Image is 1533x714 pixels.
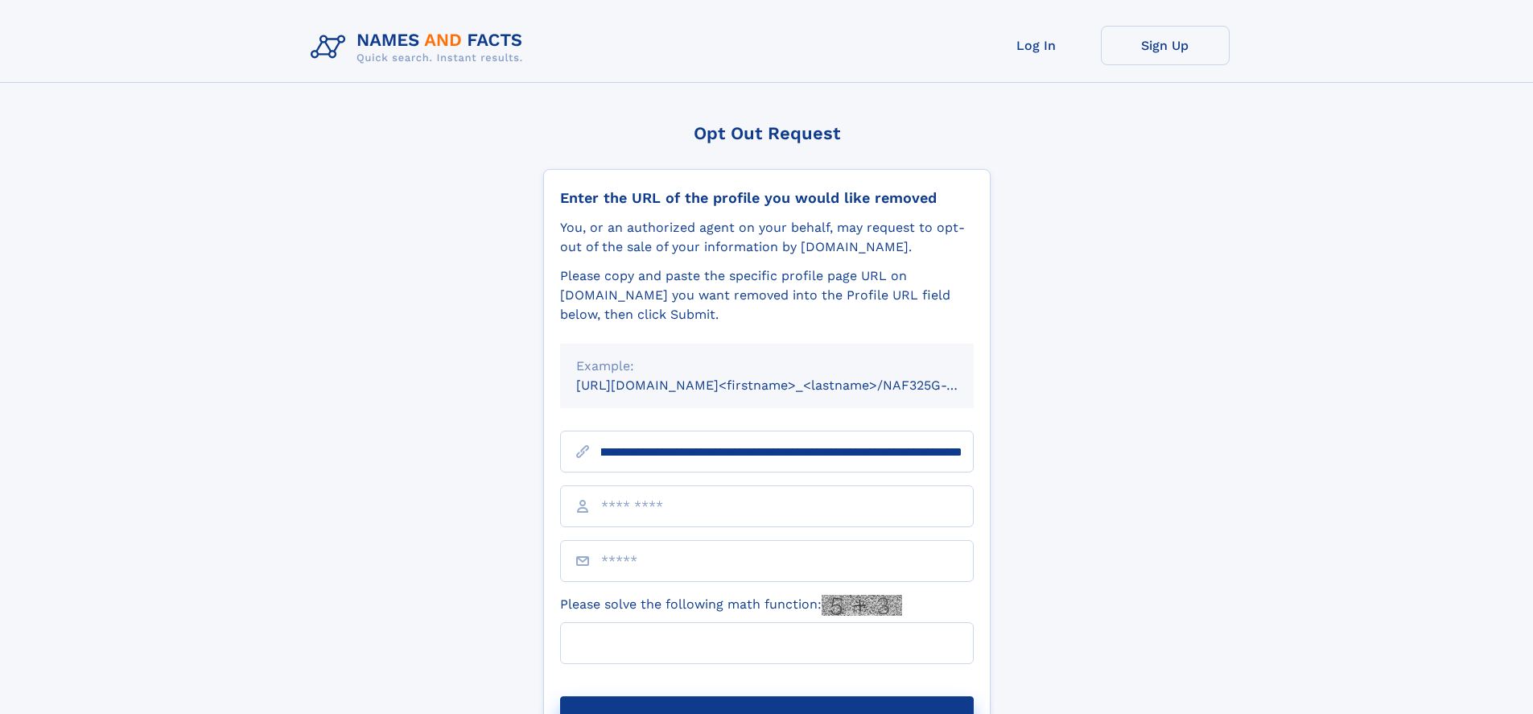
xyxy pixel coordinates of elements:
[543,123,991,143] div: Opt Out Request
[560,189,974,207] div: Enter the URL of the profile you would like removed
[1101,26,1230,65] a: Sign Up
[560,218,974,257] div: You, or an authorized agent on your behalf, may request to opt-out of the sale of your informatio...
[560,266,974,324] div: Please copy and paste the specific profile page URL on [DOMAIN_NAME] you want removed into the Pr...
[576,378,1004,393] small: [URL][DOMAIN_NAME]<firstname>_<lastname>/NAF325G-xxxxxxxx
[560,595,902,616] label: Please solve the following math function:
[972,26,1101,65] a: Log In
[304,26,536,69] img: Logo Names and Facts
[576,357,958,376] div: Example:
